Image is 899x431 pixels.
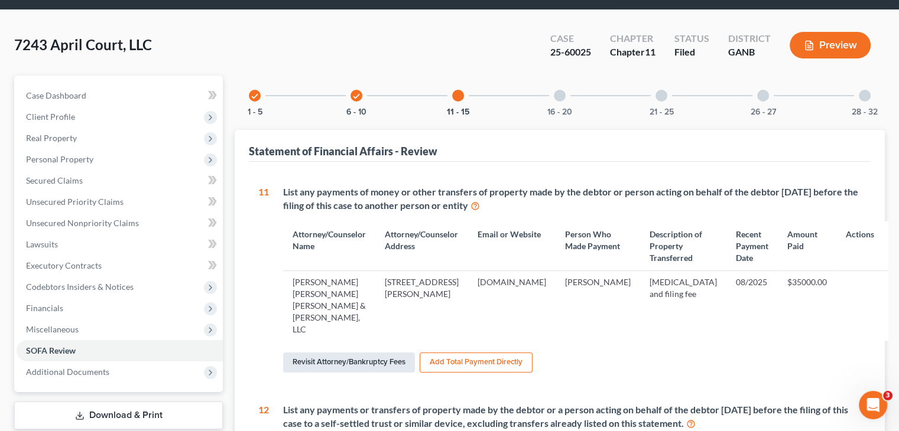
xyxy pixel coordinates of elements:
[346,108,366,116] button: 6 - 10
[645,46,655,57] span: 11
[550,45,591,59] div: 25-60025
[248,108,262,116] button: 1 - 5
[852,108,878,116] button: 28 - 32
[778,271,836,341] td: $35000.00
[468,271,556,341] td: [DOMAIN_NAME]
[468,221,556,270] th: Email or Website
[26,218,139,228] span: Unsecured Nonpriority Claims
[258,185,269,375] div: 11
[420,352,533,373] button: Add Total Payment Directly
[610,32,655,45] div: Chapter
[26,197,124,207] span: Unsecured Priority Claims
[375,271,468,341] td: [STREET_ADDRESS][PERSON_NAME]
[883,391,892,400] span: 3
[26,154,93,164] span: Personal Property
[283,271,375,341] td: [PERSON_NAME] [PERSON_NAME] [PERSON_NAME] & [PERSON_NAME], LLC
[26,133,77,143] span: Real Property
[249,144,437,158] div: Statement of Financial Affairs - Review
[17,191,223,213] a: Unsecured Priority Claims
[650,108,674,116] button: 21 - 25
[26,345,76,355] span: SOFA Review
[556,221,640,270] th: Person Who Made Payment
[26,303,63,313] span: Financials
[283,403,861,430] div: List any payments or transfers of property made by the debtor or a person acting on behalf of the...
[17,234,223,255] a: Lawsuits
[859,391,887,419] iframe: Intercom live chat
[26,90,86,100] span: Case Dashboard
[556,271,640,341] td: [PERSON_NAME]
[610,45,655,59] div: Chapter
[640,221,726,270] th: Description of Property Transferred
[778,221,836,270] th: Amount Paid
[17,255,223,276] a: Executory Contracts
[550,32,591,45] div: Case
[17,340,223,361] a: SOFA Review
[751,108,776,116] button: 26 - 27
[14,36,152,53] span: 7243 April Court, LLC
[26,112,75,122] span: Client Profile
[26,367,109,377] span: Additional Documents
[283,221,375,270] th: Attorney/Counselor Name
[728,32,771,45] div: District
[283,185,872,213] div: List any payments of money or other transfers of property made by the debtor or person acting on ...
[790,32,871,58] button: Preview
[26,282,134,292] span: Codebtors Insiders & Notices
[674,32,709,45] div: Status
[352,92,361,100] i: check
[26,239,58,249] span: Lawsuits
[26,175,83,185] span: Secured Claims
[728,45,771,59] div: GANB
[17,85,223,106] a: Case Dashboard
[26,260,102,270] span: Executory Contracts
[375,221,468,270] th: Attorney/Counselor Address
[726,271,778,341] td: 08/2025
[447,108,470,116] button: 11 - 15
[26,324,79,334] span: Miscellaneous
[17,213,223,234] a: Unsecured Nonpriority Claims
[547,108,572,116] button: 16 - 20
[836,221,888,270] th: Actions
[726,221,778,270] th: Recent Payment Date
[640,271,726,341] td: [MEDICAL_DATA] and filing fee
[14,401,223,429] a: Download & Print
[283,352,415,373] a: Revisit Attorney/Bankruptcy Fees
[674,45,709,59] div: Filed
[17,170,223,191] a: Secured Claims
[251,92,259,100] i: check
